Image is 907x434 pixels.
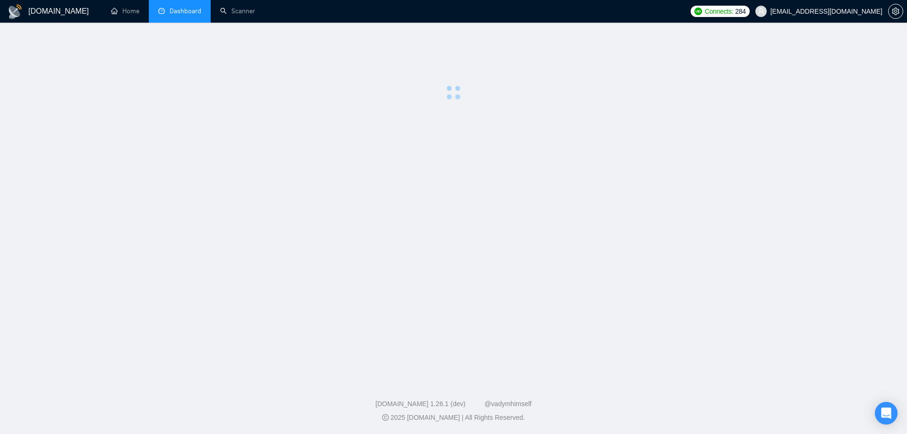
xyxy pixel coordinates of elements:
[735,6,745,17] span: 284
[8,4,23,19] img: logo
[170,7,201,15] span: Dashboard
[111,7,139,15] a: homeHome
[484,400,531,408] a: @vadymhimself
[382,414,389,421] span: copyright
[158,8,165,14] span: dashboard
[875,402,898,425] div: Open Intercom Messenger
[376,400,466,408] a: [DOMAIN_NAME] 1.26.1 (dev)
[758,8,764,15] span: user
[888,4,903,19] button: setting
[220,7,255,15] a: searchScanner
[705,6,733,17] span: Connects:
[694,8,702,15] img: upwork-logo.png
[8,413,899,423] div: 2025 [DOMAIN_NAME] | All Rights Reserved.
[889,8,903,15] span: setting
[888,8,903,15] a: setting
